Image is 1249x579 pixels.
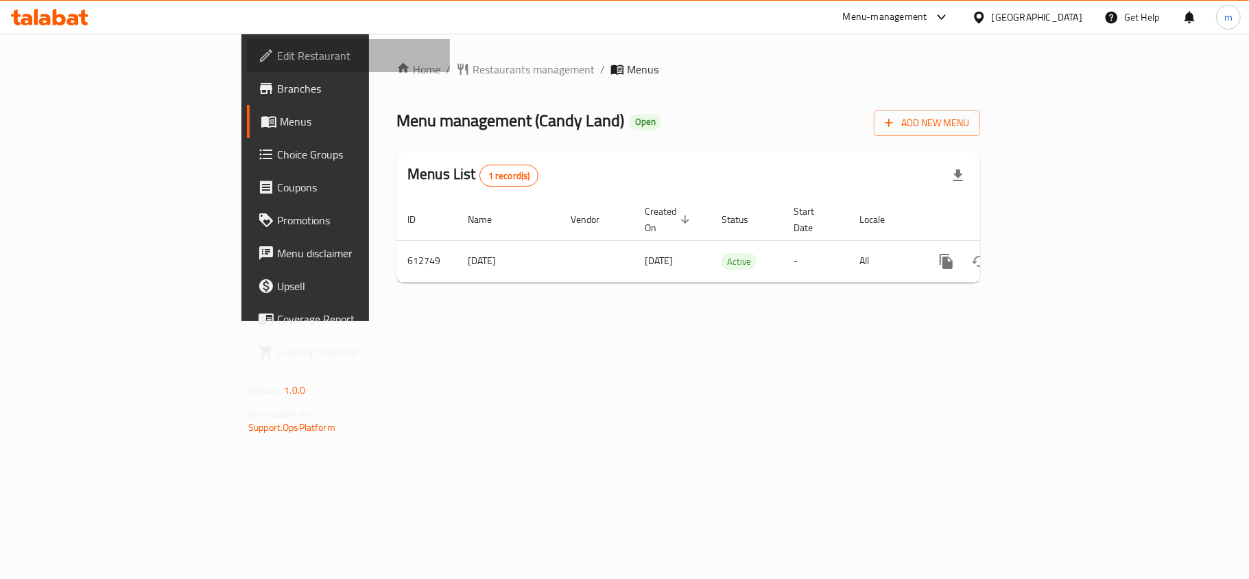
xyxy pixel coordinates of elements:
[247,105,450,138] a: Menus
[396,105,624,136] span: Menu management ( Candy Land )
[859,211,903,228] span: Locale
[407,211,433,228] span: ID
[277,245,439,261] span: Menu disclaimer
[277,212,439,228] span: Promotions
[247,72,450,105] a: Branches
[942,159,975,192] div: Export file
[396,61,980,78] nav: breadcrumb
[600,61,605,78] li: /
[783,240,848,282] td: -
[247,335,450,368] a: Grocery Checklist
[247,303,450,335] a: Coverage Report
[722,253,757,270] div: Active
[722,211,766,228] span: Status
[843,9,927,25] div: Menu-management
[930,245,963,278] button: more
[247,204,450,237] a: Promotions
[247,270,450,303] a: Upsell
[468,211,510,228] span: Name
[722,254,757,270] span: Active
[848,240,919,282] td: All
[630,116,661,128] span: Open
[885,115,969,132] span: Add New Menu
[247,138,450,171] a: Choice Groups
[277,47,439,64] span: Edit Restaurant
[630,114,661,130] div: Open
[479,165,539,187] div: Total records count
[248,418,335,436] a: Support.OpsPlatform
[407,164,538,187] h2: Menus List
[247,171,450,204] a: Coupons
[1224,10,1233,25] span: m
[919,199,1073,241] th: Actions
[280,113,439,130] span: Menus
[874,110,980,136] button: Add New Menu
[248,405,311,423] span: Get support on:
[473,61,595,78] span: Restaurants management
[277,311,439,327] span: Coverage Report
[277,278,439,294] span: Upsell
[396,199,1073,283] table: enhanced table
[277,179,439,196] span: Coupons
[277,146,439,163] span: Choice Groups
[456,61,595,78] a: Restaurants management
[992,10,1082,25] div: [GEOGRAPHIC_DATA]
[480,169,538,182] span: 1 record(s)
[248,381,282,399] span: Version:
[284,381,305,399] span: 1.0.0
[963,245,996,278] button: Change Status
[247,39,450,72] a: Edit Restaurant
[627,61,658,78] span: Menus
[571,211,617,228] span: Vendor
[645,252,673,270] span: [DATE]
[247,237,450,270] a: Menu disclaimer
[794,203,832,236] span: Start Date
[645,203,694,236] span: Created On
[457,240,560,282] td: [DATE]
[277,344,439,360] span: Grocery Checklist
[277,80,439,97] span: Branches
